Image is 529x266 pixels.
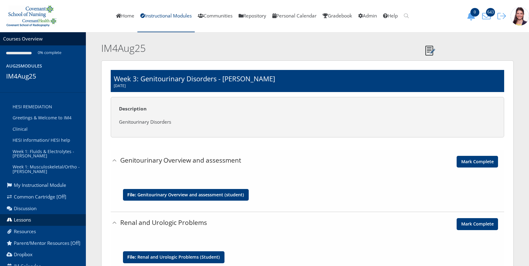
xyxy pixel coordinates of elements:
span: [DATE] [114,83,275,89]
a: HESI REMEDIATION [8,101,86,113]
a: HESI information/ HESI help [8,135,86,146]
a: 0 [465,13,480,19]
a: Week 1: Fluids & Electrolytes - [PERSON_NAME] [8,146,86,162]
button: 643 [480,12,495,21]
a: Mark Complete [457,218,498,230]
h1: Week 3: Genitourinary Disorders - [PERSON_NAME] [114,74,275,89]
h2: IM4Aug25 [101,41,422,55]
span: 643 [486,8,495,17]
a: Mark Complete [457,156,498,168]
a: Courses Overview [3,36,43,42]
h3: IM4Aug25 [6,72,83,81]
p: Genitourinary Disorders [119,118,496,126]
a: Genitourinary Overview and assessment (student) [137,193,244,197]
h3: Genitourinary Overview and assessment [120,156,350,165]
a: Clinical [8,124,86,135]
img: Notes [425,46,435,56]
h3: Renal and Urologic Problems [120,218,350,227]
img: 1943_125_125.jpg [511,7,529,25]
h4: Aug25Modules [6,63,83,69]
a: Greetings & Welcome to IM4 [8,112,86,124]
span: 0 [470,8,479,17]
a: Week 1: Musculoskeletal/Ortho - [PERSON_NAME] [8,161,86,177]
b: File: [127,254,136,260]
b: File: [127,192,136,198]
a: Renal and Urologic Problems (Student) [137,255,220,259]
button: 0 [465,12,480,21]
a: 643 [480,13,495,19]
small: 0% complete [32,50,61,55]
b: Description [119,106,147,112]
